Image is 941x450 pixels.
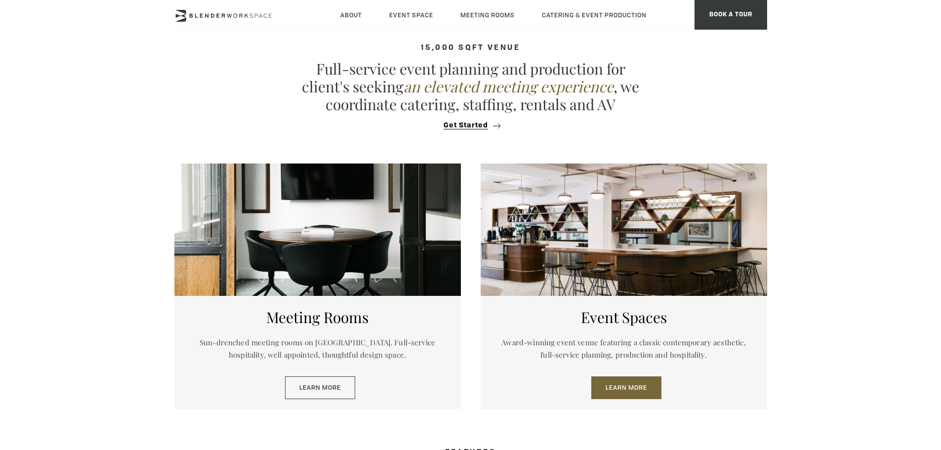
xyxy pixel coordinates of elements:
[441,121,500,130] button: Get Started
[495,336,752,362] p: Award-winning event venue featuring a classic contemporary aesthetic, full-service planning, prod...
[298,60,644,113] p: Full-service event planning and production for client's seeking , we coordinate catering, staffin...
[591,376,661,399] a: Learn More
[189,336,446,362] p: Sun-drenched meeting rooms on [GEOGRAPHIC_DATA]. Full-service hospitality, well appointed, though...
[495,308,752,326] h5: Event Spaces
[404,77,614,96] em: an elevated meeting experience
[285,376,355,399] a: Learn More
[892,403,941,450] iframe: Chat Widget
[174,44,767,52] h4: 15,000 sqft venue
[444,122,488,129] span: Get Started
[189,308,446,326] h5: Meeting Rooms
